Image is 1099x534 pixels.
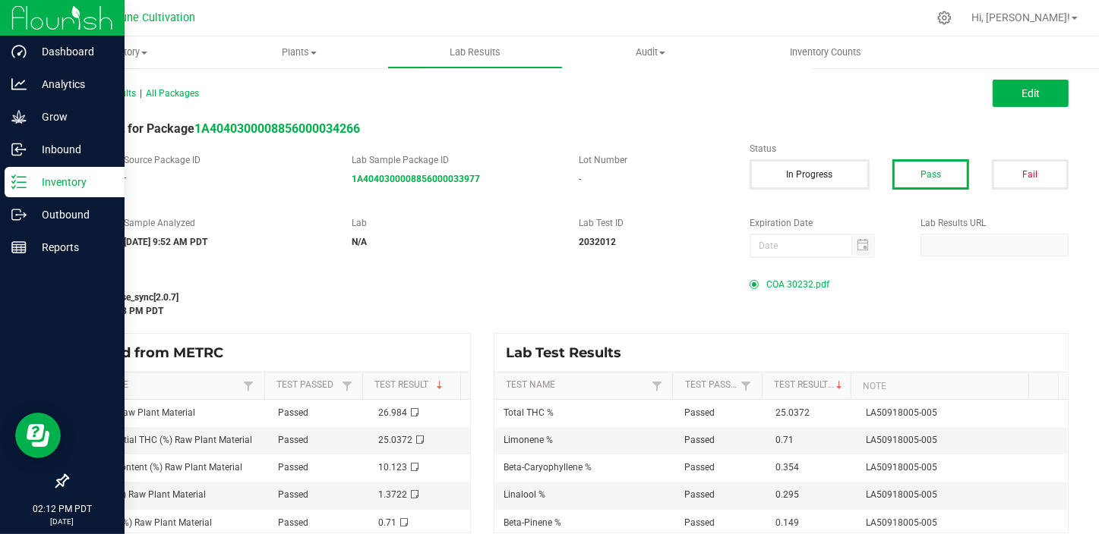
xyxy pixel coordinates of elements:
[11,207,27,222] inline-svg: Outbound
[685,379,737,391] a: Test PassedSortable
[27,206,118,224] p: Outbound
[379,517,397,528] span: 0.71
[769,46,882,59] span: Inventory Counts
[27,108,118,126] p: Grow
[579,216,727,230] label: Lab Test ID
[504,407,554,418] span: Total THC %
[276,379,338,391] a: Test PassedSortable
[124,172,126,183] span: -
[11,77,27,92] inline-svg: Analytics
[140,88,142,99] span: |
[579,153,727,167] label: Lot Number
[504,489,545,500] span: Linalool %
[352,216,557,230] label: Lab
[504,462,592,473] span: Beta-Caryophyllene %
[27,42,118,61] p: Dashboard
[866,489,937,500] span: LA50918005-005
[750,159,869,190] button: In Progress
[564,46,737,59] span: Audit
[11,109,27,124] inline-svg: Grow
[124,216,329,230] label: Sample Analyzed
[738,36,914,68] a: Inventory Counts
[866,517,937,528] span: LA50918005-005
[11,44,27,59] inline-svg: Dashboard
[775,489,799,500] span: 0.295
[352,174,480,184] a: 1A4040300008856000033977
[504,435,553,445] span: Limonene %
[750,216,898,230] label: Expiration Date
[775,407,810,418] span: 25.0372
[278,435,308,445] span: Passed
[379,462,408,473] span: 10.123
[338,376,356,395] a: Filter
[935,11,954,25] div: Manage settings
[212,36,387,68] a: Plants
[7,516,118,527] p: [DATE]
[921,216,1069,230] label: Lab Results URL
[278,489,308,500] span: Passed
[124,237,207,247] strong: [DATE] 9:52 AM PDT
[379,407,408,418] span: 26.984
[775,435,794,445] span: 0.71
[379,435,413,445] span: 25.0372
[194,121,360,136] a: 1A4040300008856000034266
[775,462,799,473] span: 0.354
[579,237,616,247] strong: 2032012
[684,517,715,528] span: Passed
[67,121,360,136] span: Lab Result for Package
[992,159,1069,190] button: Fail
[429,46,521,59] span: Lab Results
[278,407,308,418] span: Passed
[79,344,235,361] span: Synced from METRC
[684,407,715,418] span: Passed
[27,75,118,93] p: Analytics
[11,142,27,157] inline-svg: Inbound
[115,11,196,24] span: Dune Cultivation
[77,489,206,500] span: Δ-9 THC (%) Raw Plant Material
[278,462,308,473] span: Passed
[27,173,118,191] p: Inventory
[648,376,666,395] a: Filter
[774,379,845,391] a: Test ResultSortable
[278,517,308,528] span: Passed
[352,153,557,167] label: Lab Sample Package ID
[11,174,27,190] inline-svg: Inventory
[213,46,387,59] span: Plants
[866,435,937,445] span: LA50918005-005
[851,372,1028,400] th: Note
[506,344,633,361] span: Lab Test Results
[77,435,252,445] span: Total Potential THC (%) Raw Plant Material
[387,36,563,68] a: Lab Results
[684,489,715,500] span: Passed
[67,273,727,287] label: Last Modified
[971,11,1070,24] span: Hi, [PERSON_NAME]!
[124,153,329,167] label: Source Package ID
[146,88,199,99] span: All Packages
[504,517,561,528] span: Beta-Pinene %
[27,140,118,159] p: Inbound
[379,489,408,500] span: 1.3722
[563,36,738,68] a: Audit
[866,407,937,418] span: LA50918005-005
[579,174,581,184] span: -
[993,80,1069,107] button: Edit
[239,376,257,395] a: Filter
[27,238,118,256] p: Reports
[352,237,367,247] strong: N/A
[11,240,27,255] inline-svg: Reports
[750,280,759,289] form-radio-button: Primary COA
[79,379,239,391] a: Test NameSortable
[892,159,969,190] button: Pass
[684,435,715,445] span: Passed
[507,379,649,391] a: Test NameSortable
[866,462,937,473] span: LA50918005-005
[374,379,455,391] a: Test ResultSortable
[766,273,829,296] span: COA 30232.pdf
[7,502,118,516] p: 02:12 PM PDT
[684,462,715,473] span: Passed
[775,517,799,528] span: 0.149
[77,462,242,473] span: Moisture Content (%) Raw Plant Material
[1022,87,1040,99] span: Edit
